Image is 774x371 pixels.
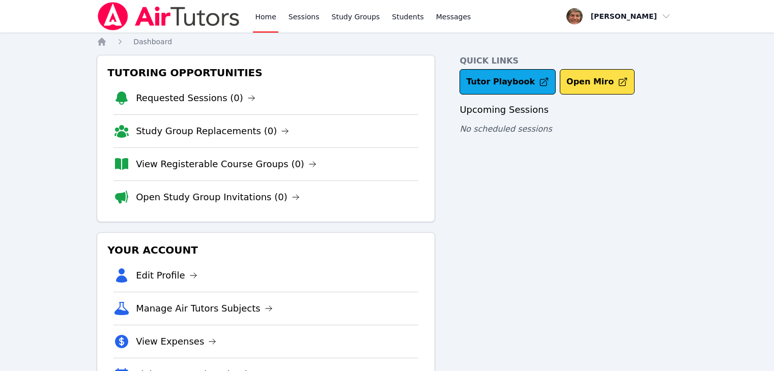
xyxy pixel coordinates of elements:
a: Dashboard [133,37,172,47]
h3: Upcoming Sessions [460,103,677,117]
a: Requested Sessions (0) [136,91,255,105]
button: Open Miro [560,69,635,95]
span: Dashboard [133,38,172,46]
nav: Breadcrumb [97,37,677,47]
a: Manage Air Tutors Subjects [136,301,273,316]
a: Open Study Group Invitations (0) [136,190,300,204]
a: Study Group Replacements (0) [136,124,289,138]
a: View Registerable Course Groups (0) [136,157,317,171]
a: Edit Profile [136,268,197,283]
a: View Expenses [136,334,216,349]
span: No scheduled sessions [460,124,552,134]
img: Air Tutors [97,2,241,30]
a: Tutor Playbook [460,69,556,95]
span: Messages [436,12,471,22]
h3: Your Account [105,241,426,259]
h4: Quick Links [460,55,677,67]
h3: Tutoring Opportunities [105,64,426,82]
